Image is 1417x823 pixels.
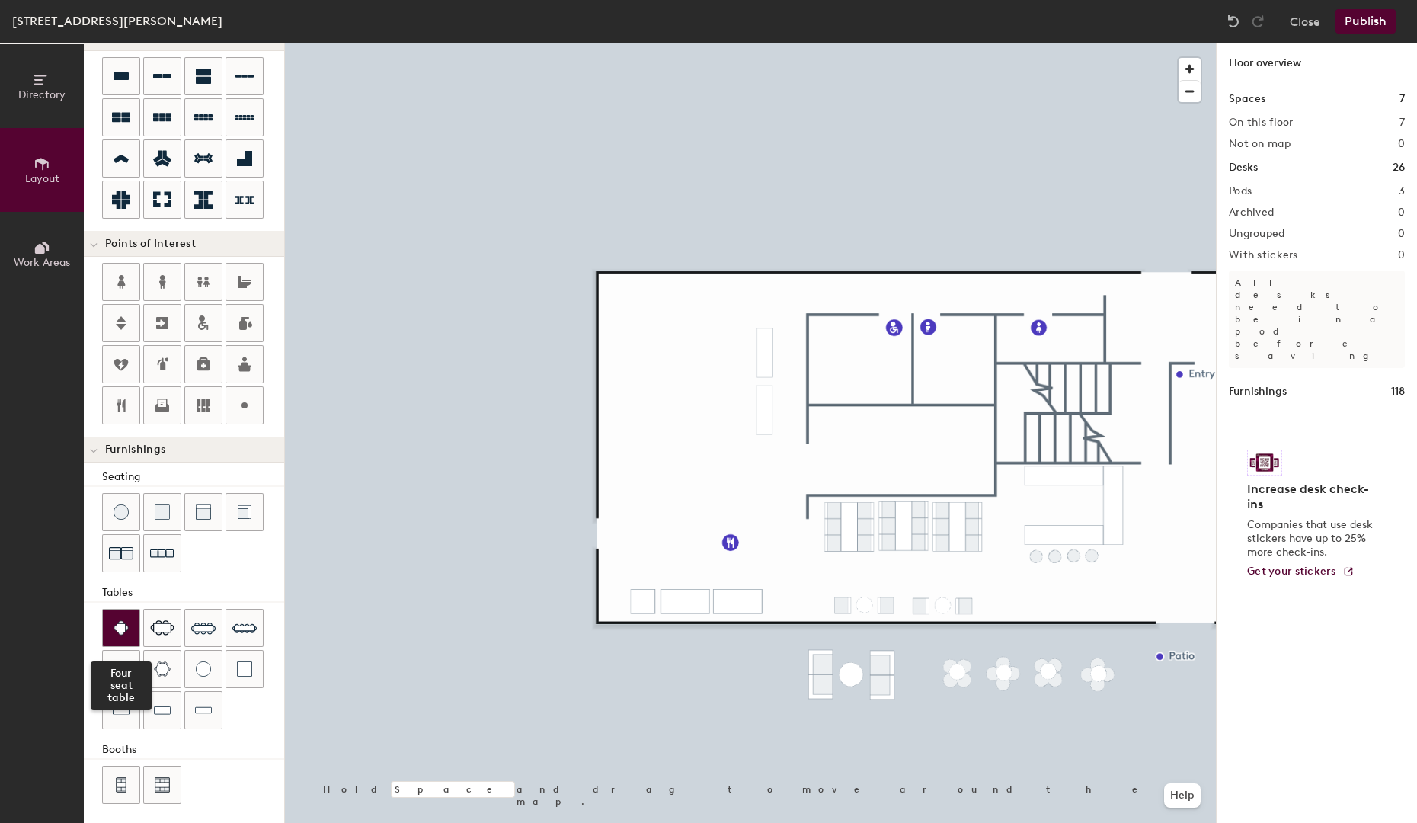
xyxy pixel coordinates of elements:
[14,256,70,269] span: Work Areas
[102,650,140,688] button: Four seat round table
[1247,518,1377,559] p: Companies that use desk stickers have up to 25% more check-ins.
[196,504,211,520] img: Couch (middle)
[143,493,181,531] button: Cushion
[154,703,171,718] img: Table (1x3)
[102,691,140,729] button: Table (1x2)
[1217,43,1417,78] h1: Floor overview
[1290,9,1320,34] button: Close
[226,609,264,647] button: Ten seat table
[184,609,222,647] button: Eight seat table
[1399,117,1405,129] h2: 7
[1247,482,1377,512] h4: Increase desk check-ins
[237,661,252,677] img: Table (1x1)
[143,691,181,729] button: Table (1x3)
[143,534,181,572] button: Couch (x3)
[102,609,140,647] button: Four seat tableFour seat table
[184,691,222,729] button: Table (1x4)
[109,541,133,565] img: Couch (x2)
[1229,91,1265,107] h1: Spaces
[12,11,222,30] div: [STREET_ADDRESS][PERSON_NAME]
[114,504,129,520] img: Stool
[143,650,181,688] button: Six seat round table
[105,238,196,250] span: Points of Interest
[1164,783,1201,808] button: Help
[154,661,171,677] img: Six seat round table
[232,616,257,640] img: Ten seat table
[237,504,252,520] img: Couch (corner)
[155,504,170,520] img: Cushion
[143,609,181,647] button: Six seat table
[114,620,129,636] img: Four seat table
[184,650,222,688] button: Table (round)
[102,493,140,531] button: Stool
[25,172,59,185] span: Layout
[1398,207,1405,219] h2: 0
[1398,138,1405,150] h2: 0
[1399,91,1405,107] h1: 7
[143,766,181,804] button: Six seat booth
[196,661,211,677] img: Table (round)
[105,444,165,456] span: Furnishings
[226,650,264,688] button: Table (1x1)
[1226,14,1241,29] img: Undo
[1247,450,1282,476] img: Sticker logo
[1229,249,1298,261] h2: With stickers
[1229,271,1405,368] p: All desks need to be in a pod before saving
[1229,159,1258,176] h1: Desks
[1229,185,1252,197] h2: Pods
[1391,383,1405,400] h1: 118
[155,777,170,793] img: Six seat booth
[1229,207,1274,219] h2: Archived
[1393,159,1405,176] h1: 26
[184,493,222,531] button: Couch (middle)
[226,493,264,531] button: Couch (corner)
[1335,9,1396,34] button: Publish
[150,542,174,565] img: Couch (x3)
[1229,228,1285,240] h2: Ungrouped
[191,616,216,640] img: Eight seat table
[102,766,140,804] button: Four seat booth
[18,88,66,101] span: Directory
[1398,228,1405,240] h2: 0
[102,584,284,601] div: Tables
[1247,565,1355,578] a: Get your stickers
[1399,185,1405,197] h2: 3
[1247,565,1336,578] span: Get your stickers
[1229,383,1287,400] h1: Furnishings
[113,703,130,718] img: Table (1x2)
[1250,14,1265,29] img: Redo
[1398,249,1405,261] h2: 0
[114,661,129,677] img: Four seat round table
[114,777,128,793] img: Four seat booth
[150,620,174,636] img: Six seat table
[102,741,284,758] div: Booths
[1229,138,1291,150] h2: Not on map
[1229,117,1294,129] h2: On this floor
[195,703,212,718] img: Table (1x4)
[102,469,284,485] div: Seating
[102,534,140,572] button: Couch (x2)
